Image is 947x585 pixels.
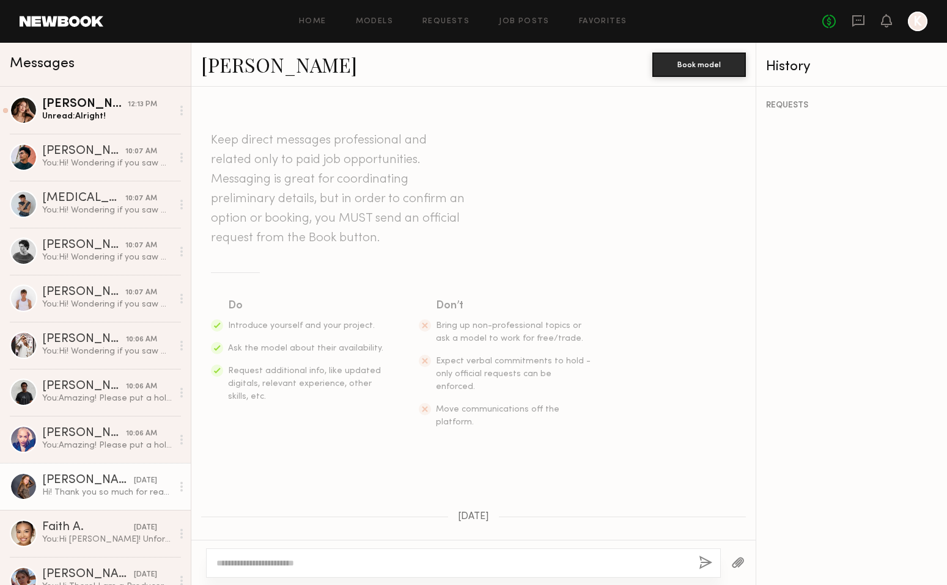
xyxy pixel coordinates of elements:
[42,346,172,357] div: You: Hi! Wondering if you saw my above message. We would love to have you!
[422,18,470,26] a: Requests
[125,240,157,252] div: 10:07 AM
[42,111,172,122] div: Unread: Alright!
[125,287,157,299] div: 10:07 AM
[766,60,937,74] div: History
[228,322,375,330] span: Introduce yourself and your project.
[766,101,937,110] div: REQUESTS
[42,299,172,310] div: You: Hi! Wondering if you saw my above message. We would love to have you!
[201,51,357,78] a: [PERSON_NAME]
[436,405,559,426] span: Move communications off the platform.
[42,239,125,252] div: [PERSON_NAME]
[356,18,393,26] a: Models
[436,322,583,343] span: Bring up non-professional topics or ask a model to work for free/trade.
[42,380,126,393] div: [PERSON_NAME]
[579,18,627,26] a: Favorites
[42,158,172,169] div: You: Hi! Wondering if you saw my above message. We would love to have you!
[436,297,592,314] div: Don’t
[458,512,489,522] span: [DATE]
[42,393,172,404] div: You: Amazing! Please put a hold on and we will get back to you with more information.
[42,440,172,451] div: You: Amazing! Please put a hold on and we will get back to you with more information.
[228,344,383,352] span: Ask the model about their availability.
[299,18,326,26] a: Home
[211,131,468,248] header: Keep direct messages professional and related only to paid job opportunities. Messaging is great ...
[42,252,172,263] div: You: Hi! Wondering if you saw my above message. We would love to have you!
[436,357,591,391] span: Expect verbal commitments to hold - only official requests can be enforced.
[42,487,172,498] div: Hi! Thank you so much for reaching out to me but unfortunately I will be out of town during that ...
[10,57,75,71] span: Messages
[42,205,172,216] div: You: Hi! Wondering if you saw my above message. We would love to have you!
[42,474,134,487] div: [PERSON_NAME]
[42,192,125,205] div: [MEDICAL_DATA][PERSON_NAME]
[228,367,381,401] span: Request additional info, like updated digitals, relevant experience, other skills, etc.
[652,59,746,69] a: Book model
[42,286,125,299] div: [PERSON_NAME]
[128,99,157,111] div: 12:13 PM
[42,534,172,545] div: You: Hi [PERSON_NAME]! Unfortunately for this shoot we are unable to accomodate room and board! W...
[125,193,157,205] div: 10:07 AM
[42,521,134,534] div: Faith A.
[126,334,157,346] div: 10:06 AM
[42,569,134,581] div: [PERSON_NAME]
[126,381,157,393] div: 10:06 AM
[908,12,927,31] a: K
[42,98,128,111] div: [PERSON_NAME]
[134,522,157,534] div: [DATE]
[134,569,157,581] div: [DATE]
[652,53,746,77] button: Book model
[228,297,385,314] div: Do
[42,427,126,440] div: [PERSON_NAME]
[499,18,550,26] a: Job Posts
[126,428,157,440] div: 10:06 AM
[125,146,157,158] div: 10:07 AM
[42,333,126,346] div: [PERSON_NAME]
[42,145,125,158] div: [PERSON_NAME]
[134,475,157,487] div: [DATE]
